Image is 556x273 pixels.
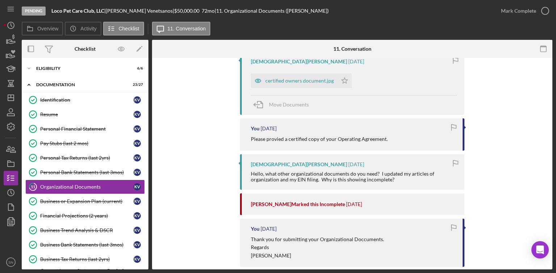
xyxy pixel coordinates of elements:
div: K V [134,154,141,161]
div: Business Bank Statements (last 3mos) [40,242,134,248]
p: Please provied a certified copy of your Operating Agreement. [251,135,388,143]
a: Pay Stubs (last 2 mos)KV [25,136,145,151]
time: 2025-07-30 18:03 [261,126,277,131]
label: Activity [80,26,96,31]
a: Personal Bank Statements (last 3mos)KV [25,165,145,180]
time: 2025-07-25 18:03 [346,201,362,207]
div: K V [134,256,141,263]
text: SN [8,260,13,264]
div: Documentation [36,83,125,87]
div: Personal Tax Returns (last 2yrs) [40,155,134,161]
button: Checklist [103,22,144,35]
div: Financial Projections (2 years) [40,213,134,219]
button: Mark Complete [494,4,552,18]
button: Move Documents [251,96,316,114]
div: [PERSON_NAME] Marked this Incomplete [251,201,345,207]
button: SN [4,255,18,269]
div: Business Trend Analysis & DSCR [40,227,134,233]
div: 6 / 6 [130,66,143,71]
div: You [251,126,260,131]
div: You [251,226,260,232]
div: Eligibility [36,66,125,71]
a: Personal Tax Returns (last 2yrs)KV [25,151,145,165]
b: Loco Pet Care Club, LLC [51,8,104,14]
div: 23 / 27 [130,83,143,87]
div: Business or Expansion Plan (current) [40,198,134,204]
div: Resume [40,112,134,117]
button: Activity [65,22,101,35]
div: Pay Stubs (last 2 mos) [40,140,134,146]
a: Business Trend Analysis & DSCRKV [25,223,145,238]
time: 2025-07-26 00:17 [348,161,364,167]
div: [DEMOGRAPHIC_DATA][PERSON_NAME] [251,161,347,167]
div: 11. Conversation [333,46,371,52]
div: [PERSON_NAME] Venetsanos | [106,8,174,14]
div: K V [134,169,141,176]
div: certified owners document.jpg [265,78,334,84]
button: Overview [22,22,63,35]
div: K V [134,125,141,133]
a: Business or Expansion Plan (current)KV [25,194,145,209]
div: Checklist [75,46,96,52]
time: 2025-08-07 14:12 [348,59,364,64]
a: IdentificationKV [25,93,145,107]
div: Identification [40,97,134,103]
a: Financial Projections (2 years)KV [25,209,145,223]
div: Personal Bank Statements (last 3mos) [40,169,134,175]
span: Move Documents [269,101,309,108]
a: 11Organizational DocumentsKV [25,180,145,194]
a: Personal Financial StatementKV [25,122,145,136]
div: Business Tax Returns (last 2yrs) [40,256,134,262]
a: Business Tax Returns (last 2yrs)KV [25,252,145,266]
div: K V [134,183,141,190]
button: certified owners document.jpg [251,73,352,88]
div: K V [134,212,141,219]
a: Business Bank Statements (last 3mos)KV [25,238,145,252]
div: | 11. Organizational Documents ([PERSON_NAME]) [215,8,329,14]
div: Mark Complete [501,4,536,18]
div: Hello, what other organizational documents do you need? I updated my articles of organization and... [251,171,457,182]
time: 2025-07-24 17:41 [261,226,277,232]
label: 11. Conversation [168,26,206,31]
div: K V [134,96,141,104]
div: K V [134,111,141,118]
div: $50,000.00 [174,8,202,14]
div: K V [134,227,141,234]
div: | [51,8,106,14]
div: [DEMOGRAPHIC_DATA][PERSON_NAME] [251,59,347,64]
a: ResumeKV [25,107,145,122]
div: Open Intercom Messenger [531,241,549,259]
div: K V [134,241,141,248]
div: Organizational Documents [40,184,134,190]
tspan: 11 [31,184,35,189]
div: Personal Financial Statement [40,126,134,132]
div: 72 mo [202,8,215,14]
p: Thank you for submitting your Organizational Doccuments. [251,235,384,243]
label: Overview [37,26,58,31]
div: K V [134,140,141,147]
label: Checklist [119,26,139,31]
div: K V [134,198,141,205]
p: [PERSON_NAME] [251,252,384,260]
p: Regards [251,243,384,251]
button: 11. Conversation [152,22,211,35]
div: Pending [22,7,46,16]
